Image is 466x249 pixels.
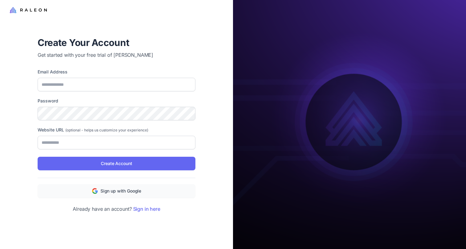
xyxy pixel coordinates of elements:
a: Sign in here [133,206,160,212]
p: Already have an account? [38,205,195,213]
label: Email Address [38,68,195,75]
button: Create Account [38,157,195,170]
span: (optional - helps us customize your experience) [65,128,148,132]
label: Password [38,98,195,104]
p: Get started with your free trial of [PERSON_NAME] [38,51,195,59]
label: Website URL [38,127,195,133]
span: Create Account [101,160,132,167]
h1: Create Your Account [38,36,195,49]
span: Sign up with Google [100,188,141,194]
button: Sign up with Google [38,184,195,198]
